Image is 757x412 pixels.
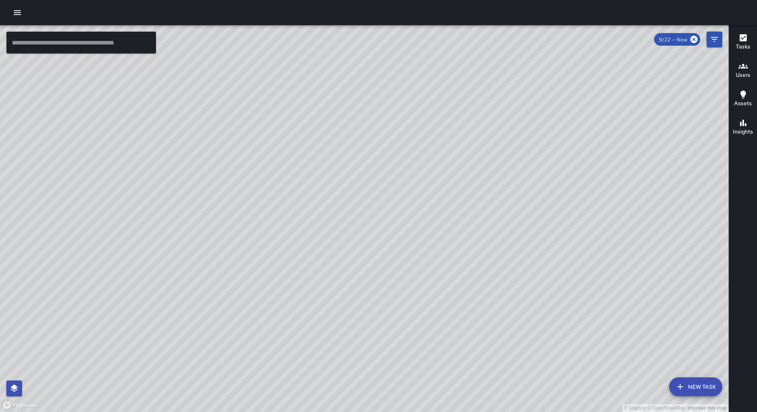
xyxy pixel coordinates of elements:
h6: Assets [734,99,752,108]
h6: Users [736,71,750,80]
button: Insights [729,113,757,142]
button: Assets [729,85,757,113]
button: New Task [669,377,722,396]
h6: Tasks [736,43,750,51]
div: 9/22 — Now [654,33,700,46]
h6: Insights [733,128,753,136]
span: 9/22 — Now [654,36,692,43]
button: Tasks [729,28,757,57]
button: Filters [707,32,722,47]
button: Users [729,57,757,85]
